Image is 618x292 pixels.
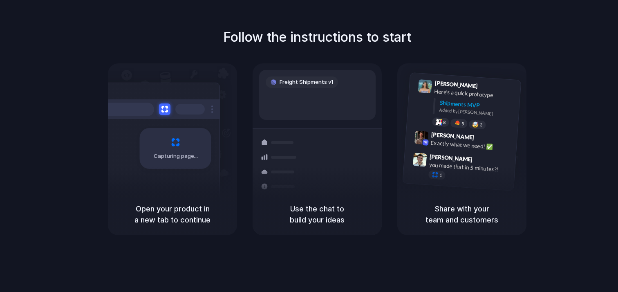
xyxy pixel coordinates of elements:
[443,120,446,125] span: 8
[439,107,514,119] div: Added by [PERSON_NAME]
[118,203,227,225] h5: Open your product in a new tab to continue
[434,87,516,101] div: Here's a quick prototype
[407,203,517,225] h5: Share with your team and customers
[154,152,199,160] span: Capturing page
[477,134,493,144] span: 9:42 AM
[472,121,479,128] div: 🤯
[439,173,442,177] span: 1
[439,99,515,112] div: Shipments MVP
[480,123,483,127] span: 3
[429,161,511,175] div: you made that in 5 minutes?!
[480,83,497,92] span: 9:41 AM
[461,121,464,126] span: 5
[262,203,372,225] h5: Use the chat to build your ideas
[223,27,411,47] h1: Follow the instructions to start
[430,152,473,164] span: [PERSON_NAME]
[430,139,512,153] div: Exactly what we need! ✅
[434,79,478,90] span: [PERSON_NAME]
[280,78,333,86] span: Freight Shipments v1
[475,156,492,166] span: 9:47 AM
[431,130,474,142] span: [PERSON_NAME]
